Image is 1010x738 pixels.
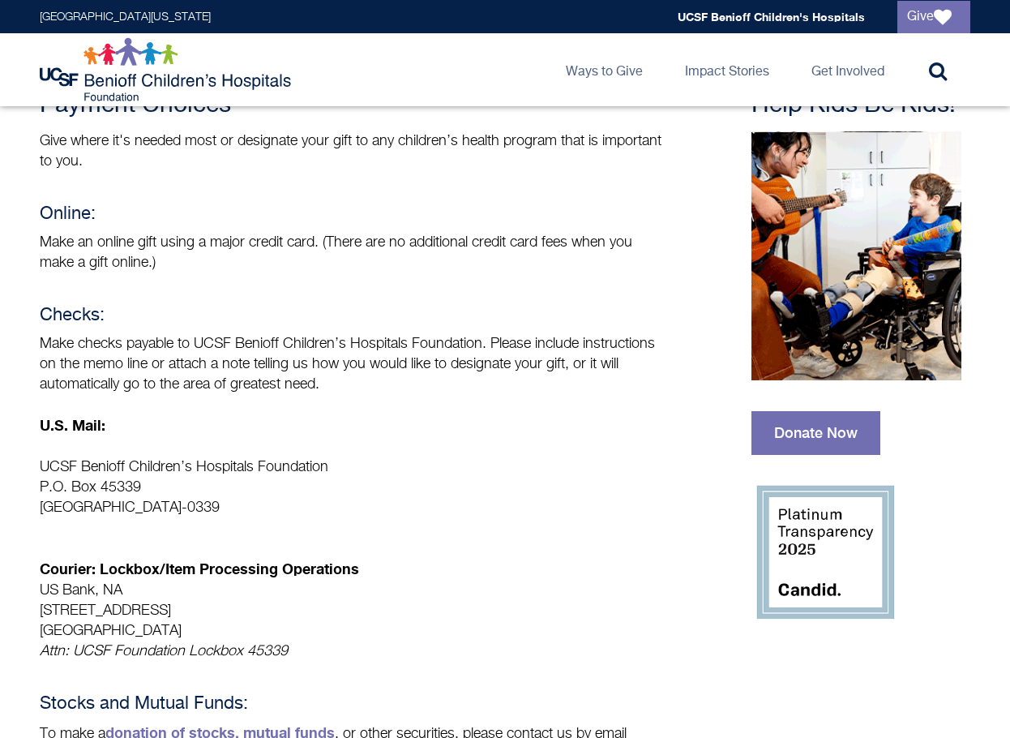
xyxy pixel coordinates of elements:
p: Give where it's needed most or designate your gift to any children’s health program that is impor... [40,131,664,172]
h4: Checks: [40,306,664,326]
h4: Online: [40,204,664,225]
em: Attn: UCSF Foundation Lockbox 45339 [40,644,288,659]
img: Logo for UCSF Benioff Children's Hospitals Foundation [40,37,295,102]
a: Impact Stories [672,33,782,106]
p: US Bank, NA [STREET_ADDRESS] [GEOGRAPHIC_DATA] [40,538,664,662]
a: Donate Now [751,411,880,455]
a: Get Involved [798,33,897,106]
img: Music therapy session [751,131,961,380]
strong: Courier: Lockbox/Item Processing Operations [40,560,359,577]
h4: Stocks and Mutual Funds: [40,694,664,714]
a: UCSF Benioff Children's Hospitals [678,10,865,24]
p: Make checks payable to UCSF Benioff Children’s Hospitals Foundation. Please include instructions ... [40,334,664,395]
p: Make an online gift using a major credit card. (There are no additional credit card fees when you... [40,233,664,273]
a: Ways to Give [553,33,656,106]
a: [GEOGRAPHIC_DATA][US_STATE] [40,11,211,23]
p: UCSF Benioff Children’s Hospitals Foundation P.O. Box 45339 [GEOGRAPHIC_DATA]-0339 [40,457,664,518]
img: 2025 Guidestar Platinum [751,479,897,625]
a: Give [897,1,970,33]
strong: U.S. Mail: [40,416,105,434]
